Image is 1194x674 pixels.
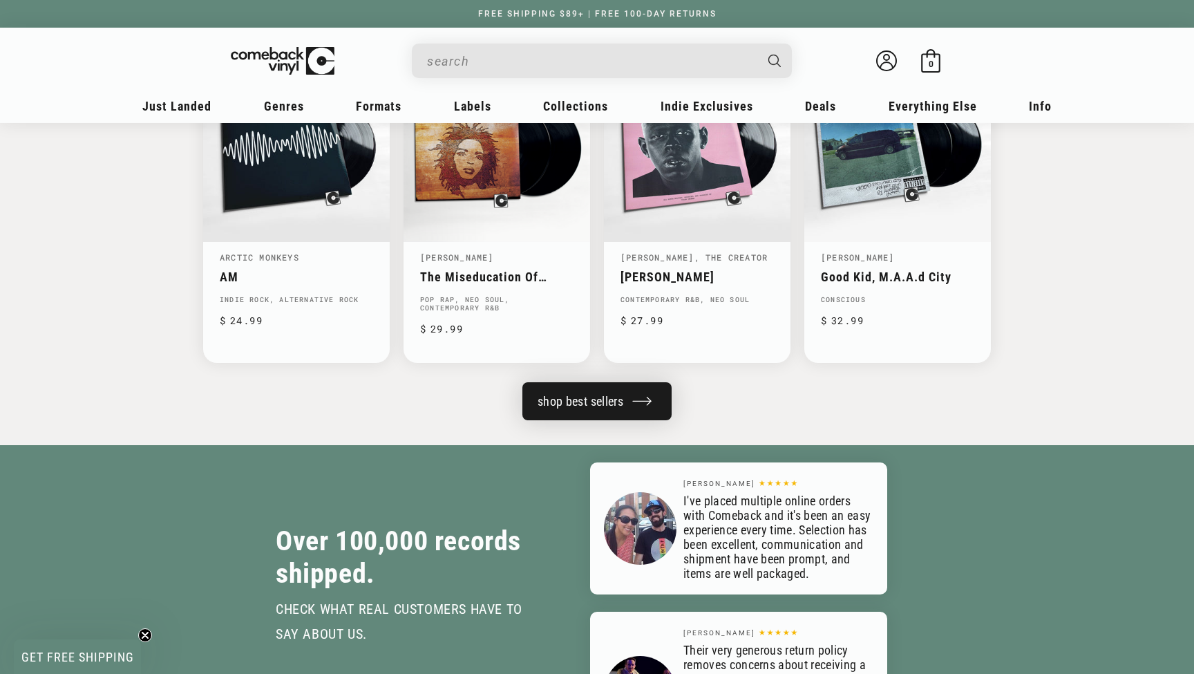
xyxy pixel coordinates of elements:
button: Search [757,44,794,78]
span: Collections [543,99,608,113]
p: ★★★★★ [759,625,799,636]
p: ★★★★★ [759,476,799,487]
h2: Over 100,000 records shipped. [276,525,524,590]
a: [PERSON_NAME] [620,270,774,284]
span: Genres [264,99,304,113]
a: shop best sellers [522,382,672,420]
div: Search [412,44,792,78]
img: Brian J. [604,492,676,564]
a: [PERSON_NAME] [420,252,494,263]
a: [PERSON_NAME], The Creator [620,252,768,263]
button: Close teaser [138,628,152,642]
a: FREE SHIPPING $89+ | FREE 100-DAY RETURNS [464,9,730,19]
span: GET FREE SHIPPING [21,650,134,664]
a: AM [220,270,373,284]
div: GET FREE SHIPPINGClose teaser [14,639,141,674]
span: Just Landed [142,99,211,113]
a: The Miseducation Of [PERSON_NAME] [420,270,574,284]
span: Info [1029,99,1052,113]
p: [PERSON_NAME] [683,477,755,489]
a: Arctic Monkeys [220,252,299,263]
input: When autocomplete results are available use up and down arrows to review and enter to select [427,47,755,75]
span: Labels [454,99,491,113]
span: Everything Else [889,99,977,113]
a: Good Kid, M.A.A.d City [821,270,974,284]
span: Formats [356,99,401,113]
span: Deals [805,99,836,113]
p: Check what real customers have to say about us. [276,597,524,646]
span: Indie Exclusives [661,99,753,113]
p: I've placed multiple online orders with Comeback and it's been an easy experience every time. Sel... [683,493,873,580]
span: 0 [929,59,934,69]
a: [PERSON_NAME] [821,252,895,263]
p: [PERSON_NAME] [683,626,755,639]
